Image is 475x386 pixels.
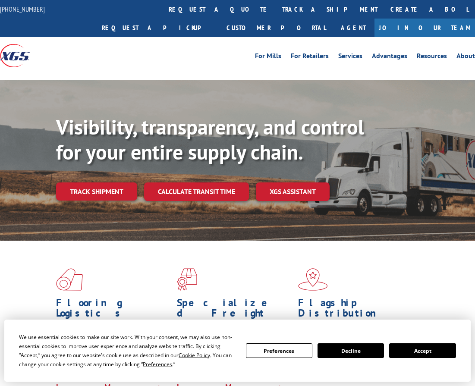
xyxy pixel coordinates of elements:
[255,53,281,62] a: For Mills
[177,268,197,291] img: xgs-icon-focused-on-flooring-red
[179,351,210,359] span: Cookie Policy
[298,298,412,333] h1: Flagship Distribution Model
[456,53,475,62] a: About
[246,343,312,358] button: Preferences
[19,333,235,369] div: We use essential cookies to make our site work. With your consent, we may also use non-essential ...
[374,19,475,37] a: Join Our Team
[417,53,447,62] a: Resources
[95,19,220,37] a: Request a pickup
[389,343,456,358] button: Accept
[220,19,332,37] a: Customer Portal
[143,361,172,368] span: Preferences
[56,182,137,201] a: Track shipment
[256,182,330,201] a: XGS ASSISTANT
[56,268,83,291] img: xgs-icon-total-supply-chain-intelligence-red
[177,298,291,333] h1: Specialized Freight Experts
[144,182,249,201] a: Calculate transit time
[56,113,364,165] b: Visibility, transparency, and control for your entire supply chain.
[298,268,328,291] img: xgs-icon-flagship-distribution-model-red
[56,298,170,333] h1: Flooring Logistics Solutions
[332,19,374,37] a: Agent
[4,320,471,382] div: Cookie Consent Prompt
[318,343,384,358] button: Decline
[291,53,329,62] a: For Retailers
[372,53,407,62] a: Advantages
[338,53,362,62] a: Services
